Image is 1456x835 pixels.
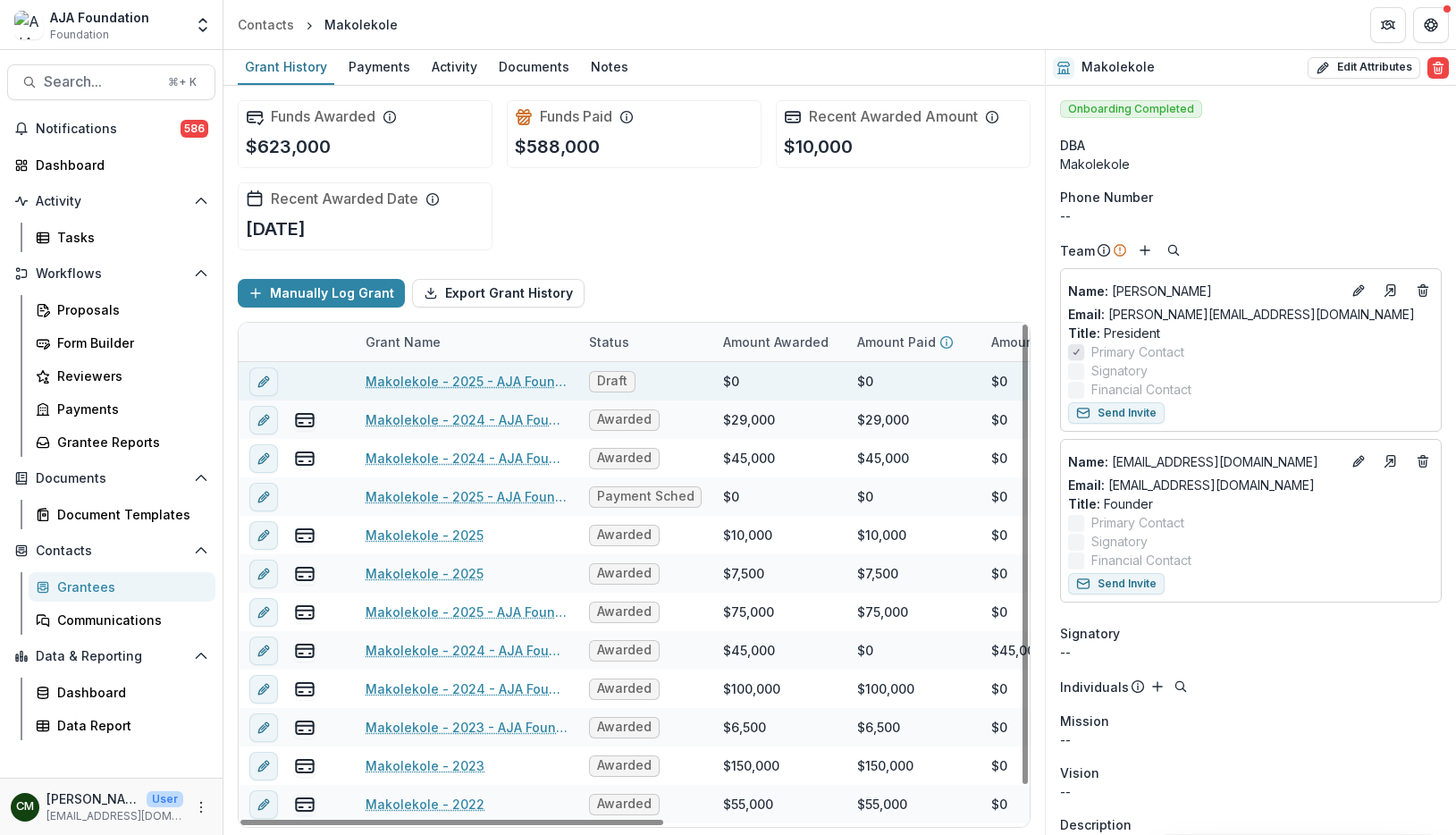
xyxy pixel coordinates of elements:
button: More [190,797,212,818]
a: Contacts [231,12,301,38]
div: Payments [341,54,417,80]
div: $7,500 [723,564,764,583]
a: Payments [341,50,417,85]
a: Name: [EMAIL_ADDRESS][DOMAIN_NAME] [1068,452,1341,471]
span: Foundation [50,27,109,43]
a: Grantees [29,572,215,602]
a: Documents [492,50,577,85]
p: Amount Paid [857,333,936,351]
p: President [1068,324,1434,342]
span: Email: [1068,307,1105,322]
a: Makolekole - 2025 - AJA Foundation Discretionary Payment Form [366,487,568,506]
div: Proposals [57,300,201,319]
div: Amount Payable [980,323,1115,361]
div: -- [1060,207,1442,225]
div: $0 [857,487,873,506]
a: Notes [584,50,635,85]
a: Email: [PERSON_NAME][EMAIL_ADDRESS][DOMAIN_NAME] [1068,305,1415,324]
span: Contacts [36,544,187,559]
span: Financial Contact [1091,380,1191,399]
button: edit [249,521,278,550]
a: Tasks [29,223,215,252]
div: $6,500 [857,718,900,737]
span: Awarded [597,720,652,735]
a: Document Templates [29,500,215,529]
p: [EMAIL_ADDRESS][DOMAIN_NAME] [46,808,183,824]
button: edit [249,483,278,511]
div: Amount Awarded [712,323,846,361]
button: Send Invite [1068,573,1165,595]
a: Makolekole - 2024 - AJA Foundation Discretionary Payment Form [366,641,568,660]
div: $0 [991,526,1007,544]
span: Signatory [1091,532,1148,551]
div: Activity [425,54,484,80]
a: Makolekole - 2024 - AJA Foundation Discretionary Payment Form [366,449,568,468]
div: $0 [723,487,739,506]
div: Grant Name [355,333,451,351]
span: Awarded [597,412,652,427]
a: Makolekole - 2025 [366,526,484,544]
p: [PERSON_NAME] [1068,282,1341,300]
button: edit [249,790,278,819]
p: Team [1060,241,1095,260]
div: $10,000 [857,526,906,544]
div: $7,500 [857,564,898,583]
div: $0 [857,372,873,391]
span: Awarded [597,643,652,658]
button: edit [249,675,278,704]
div: $150,000 [857,756,913,775]
button: Search [1170,676,1191,697]
span: Awarded [597,604,652,620]
div: Status [578,323,712,361]
div: $45,000 [857,449,909,468]
div: $0 [991,449,1007,468]
a: Proposals [29,295,215,325]
span: Primary Contact [1091,513,1184,532]
div: Tasks [57,228,201,247]
a: Go to contact [1376,276,1405,305]
a: Makolekole - 2025 - AJA Foundation Grant Application [366,372,568,391]
button: Edit [1348,451,1369,472]
div: Amount Paid [846,323,980,361]
div: $29,000 [857,410,909,429]
div: Makolekole [324,15,398,34]
div: $75,000 [857,603,908,621]
div: Contacts [238,15,294,34]
button: Notifications586 [7,114,215,143]
p: -- [1060,730,1442,749]
div: $55,000 [857,795,907,814]
div: Reviewers [57,367,201,385]
div: $0 [991,372,1007,391]
button: edit [249,713,278,742]
button: Get Help [1413,7,1449,43]
button: edit [249,367,278,396]
button: edit [249,444,278,473]
button: view-payments [294,755,316,777]
div: Grantee Reports [57,433,201,451]
p: Founder [1068,494,1434,513]
div: $0 [991,679,1007,698]
button: view-payments [294,717,316,738]
div: $0 [991,603,1007,621]
button: edit [249,406,278,434]
p: Amount Payable [991,333,1093,351]
div: $150,000 [723,756,779,775]
p: $10,000 [784,133,853,160]
div: Payments [57,400,201,418]
div: $29,000 [723,410,775,429]
div: Grant Name [355,323,578,361]
div: Data Report [57,716,201,735]
span: Notifications [36,122,181,137]
div: Form Builder [57,333,201,352]
div: ⌘ + K [164,72,200,92]
div: $6,500 [723,718,766,737]
div: $0 [991,487,1007,506]
span: Title : [1068,325,1100,341]
span: Awarded [597,527,652,543]
button: view-payments [294,409,316,431]
span: Vision [1060,763,1099,782]
span: Financial Contact [1091,551,1191,569]
span: Onboarding Completed [1060,100,1202,118]
div: $100,000 [857,679,914,698]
